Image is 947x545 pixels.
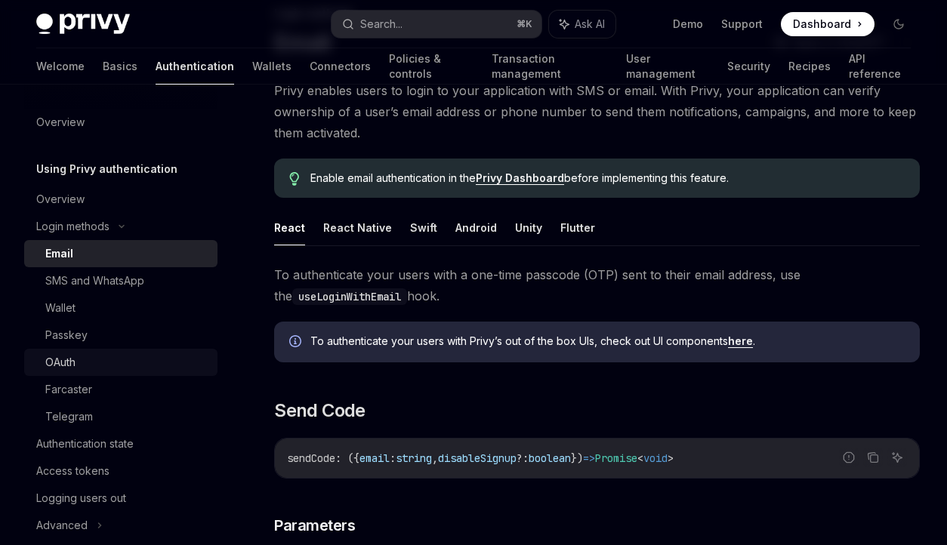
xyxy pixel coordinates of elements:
[390,451,396,465] span: :
[310,171,905,186] span: Enable email authentication in the before implementing this feature.
[274,399,366,423] span: Send Code
[849,48,911,85] a: API reference
[455,210,497,245] button: Android
[24,294,217,322] a: Wallet
[45,299,76,317] div: Wallet
[560,210,595,245] button: Flutter
[156,48,234,85] a: Authentication
[781,12,875,36] a: Dashboard
[438,451,517,465] span: disableSignup
[332,11,541,38] button: Search...⌘K
[571,451,583,465] span: })
[668,451,674,465] span: >
[727,48,770,85] a: Security
[887,12,911,36] button: Toggle dark mode
[103,48,137,85] a: Basics
[310,334,905,349] span: To authenticate your users with Privy’s out of the box UIs, check out UI components .
[36,516,88,534] div: Advanced
[252,48,292,85] a: Wallets
[36,435,134,453] div: Authentication state
[626,48,709,85] a: User management
[45,326,88,344] div: Passkey
[335,451,359,465] span: : ({
[289,172,300,186] svg: Tip
[274,80,920,143] span: Privy enables users to login to your application with SMS or email. With Privy, your application ...
[839,448,859,467] button: Report incorrect code
[274,515,355,536] span: Parameters
[24,109,217,136] a: Overview
[36,14,130,35] img: dark logo
[24,322,217,349] a: Passkey
[529,451,571,465] span: boolean
[24,403,217,430] a: Telegram
[549,11,615,38] button: Ask AI
[36,48,85,85] a: Welcome
[45,272,144,290] div: SMS and WhatsApp
[410,210,437,245] button: Swift
[643,451,668,465] span: void
[36,489,126,507] div: Logging users out
[673,17,703,32] a: Demo
[24,349,217,376] a: OAuth
[583,451,595,465] span: =>
[637,451,643,465] span: <
[289,335,304,350] svg: Info
[45,353,76,371] div: OAuth
[24,186,217,213] a: Overview
[432,451,438,465] span: ,
[24,430,217,457] a: Authentication state
[310,48,371,85] a: Connectors
[492,48,609,85] a: Transaction management
[396,451,432,465] span: string
[36,462,110,480] div: Access tokens
[45,408,93,426] div: Telegram
[24,457,217,485] a: Access tokens
[36,190,85,208] div: Overview
[24,485,217,512] a: Logging users out
[360,15,403,33] div: Search...
[575,17,605,32] span: Ask AI
[292,288,407,305] code: useLoginWithEmail
[36,113,85,131] div: Overview
[863,448,883,467] button: Copy the contents from the code block
[389,48,473,85] a: Policies & controls
[24,240,217,267] a: Email
[36,217,110,236] div: Login methods
[476,171,564,185] a: Privy Dashboard
[323,210,392,245] button: React Native
[274,264,920,306] span: To authenticate your users with a one-time passcode (OTP) sent to their email address, use the hook.
[517,451,529,465] span: ?:
[359,451,390,465] span: email
[887,448,907,467] button: Ask AI
[24,376,217,403] a: Farcaster
[36,160,177,178] h5: Using Privy authentication
[728,334,753,348] a: here
[517,18,532,30] span: ⌘ K
[45,380,92,399] div: Farcaster
[24,267,217,294] a: SMS and WhatsApp
[274,210,305,245] button: React
[788,48,831,85] a: Recipes
[721,17,763,32] a: Support
[287,451,335,465] span: sendCode
[45,245,73,263] div: Email
[515,210,542,245] button: Unity
[793,17,851,32] span: Dashboard
[595,451,637,465] span: Promise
